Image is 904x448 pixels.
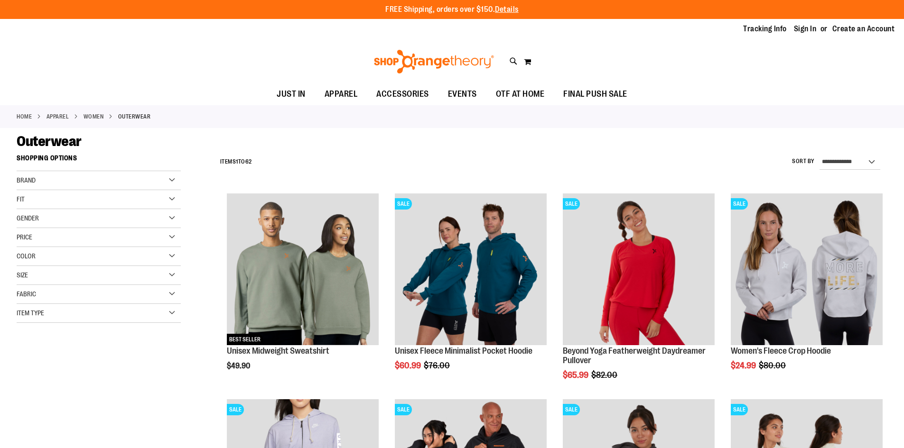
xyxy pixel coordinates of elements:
[267,83,315,105] a: JUST IN
[17,176,36,184] span: Brand
[84,112,104,121] a: WOMEN
[563,404,580,415] span: SALE
[17,252,36,260] span: Color
[731,361,757,370] span: $24.99
[395,346,532,356] a: Unisex Fleece Minimalist Pocket Hoodie
[227,193,379,345] img: Unisex Midweight Sweatshirt
[792,157,815,165] label: Sort By
[17,233,32,241] span: Price
[731,193,883,345] img: Product image for Womens Fleece Crop Hoodie
[227,334,263,345] span: BEST SELLER
[315,83,367,105] a: APPAREL
[731,198,748,210] span: SALE
[17,133,82,149] span: Outerwear
[395,404,412,415] span: SALE
[17,271,28,279] span: Size
[395,361,422,370] span: $60.99
[277,83,306,105] span: JUST IN
[563,198,580,210] span: SALE
[17,214,39,222] span: Gender
[726,189,887,394] div: product
[591,370,619,380] span: $82.00
[227,193,379,347] a: Unisex Midweight SweatshirtBEST SELLER
[227,346,329,356] a: Unisex Midweight Sweatshirt
[227,404,244,415] span: SALE
[731,346,831,356] a: Women's Fleece Crop Hoodie
[236,158,238,165] span: 1
[486,83,554,105] a: OTF AT HOME
[390,189,551,394] div: product
[794,24,817,34] a: Sign In
[563,346,706,365] a: Beyond Yoga Featherweight Daydreamer Pullover
[385,4,519,15] p: FREE Shipping, orders over $150.
[731,404,748,415] span: SALE
[222,189,383,394] div: product
[395,193,547,345] img: Unisex Fleece Minimalist Pocket Hoodie
[424,361,451,370] span: $76.00
[496,83,545,105] span: OTF AT HOME
[563,83,627,105] span: FINAL PUSH SALE
[832,24,895,34] a: Create an Account
[245,158,252,165] span: 62
[438,83,486,105] a: EVENTS
[17,290,36,298] span: Fabric
[563,370,590,380] span: $65.99
[376,83,429,105] span: ACCESSORIES
[448,83,477,105] span: EVENTS
[227,362,252,370] span: $49.90
[731,193,883,347] a: Product image for Womens Fleece Crop HoodieSALE
[47,112,69,121] a: APPAREL
[17,195,25,203] span: Fit
[395,198,412,210] span: SALE
[17,112,32,121] a: Home
[743,24,787,34] a: Tracking Info
[563,193,715,345] img: Product image for Beyond Yoga Featherweight Daydreamer Pullover
[563,193,715,347] a: Product image for Beyond Yoga Featherweight Daydreamer PulloverSALE
[558,189,719,403] div: product
[17,309,44,317] span: Item Type
[118,112,151,121] strong: Outerwear
[395,193,547,347] a: Unisex Fleece Minimalist Pocket HoodieSALE
[17,150,181,171] strong: Shopping Options
[373,50,495,73] img: Shop Orangetheory
[759,361,787,370] span: $80.00
[367,83,438,105] a: ACCESSORIES
[554,83,637,105] a: FINAL PUSH SALE
[220,155,252,169] h2: Items to
[495,5,519,14] a: Details
[325,83,358,105] span: APPAREL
